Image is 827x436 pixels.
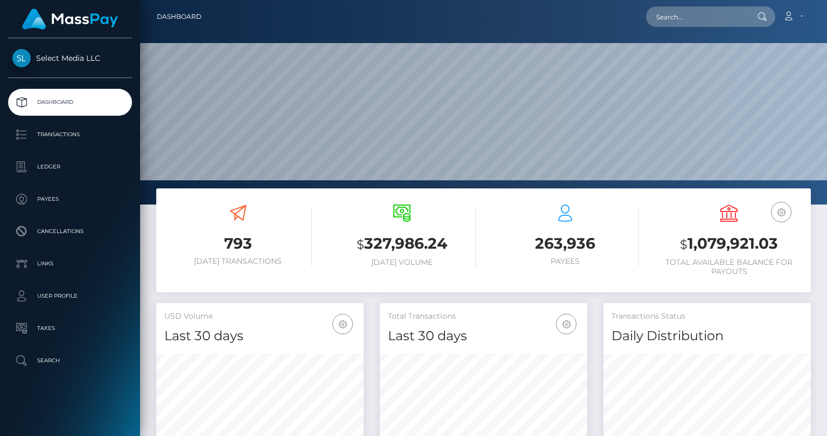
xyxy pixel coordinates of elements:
[164,233,312,254] h3: 793
[611,327,803,346] h4: Daily Distribution
[164,257,312,266] h6: [DATE] Transactions
[388,311,579,322] h5: Total Transactions
[357,237,364,252] small: $
[12,191,128,207] p: Payees
[157,5,201,28] a: Dashboard
[680,237,687,252] small: $
[8,218,132,245] a: Cancellations
[646,6,747,27] input: Search...
[8,53,132,63] span: Select Media LLC
[12,353,128,369] p: Search
[655,258,803,276] h6: Total Available Balance for Payouts
[12,288,128,304] p: User Profile
[8,283,132,310] a: User Profile
[12,256,128,272] p: Links
[22,9,118,30] img: MassPay Logo
[8,315,132,342] a: Taxes
[492,233,640,254] h3: 263,936
[388,327,579,346] h4: Last 30 days
[328,233,476,255] h3: 327,986.24
[8,89,132,116] a: Dashboard
[328,258,476,267] h6: [DATE] Volume
[8,347,132,374] a: Search
[12,320,128,336] p: Taxes
[12,159,128,175] p: Ledger
[12,94,128,110] p: Dashboard
[12,126,128,143] p: Transactions
[12,49,31,67] img: Select Media LLC
[492,257,640,266] h6: Payees
[655,233,803,255] h3: 1,079,921.03
[12,223,128,240] p: Cancellations
[164,311,356,322] h5: USD Volume
[164,327,356,346] h4: Last 30 days
[8,121,132,148] a: Transactions
[8,250,132,277] a: Links
[8,186,132,213] a: Payees
[8,153,132,180] a: Ledger
[611,311,803,322] h5: Transactions Status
